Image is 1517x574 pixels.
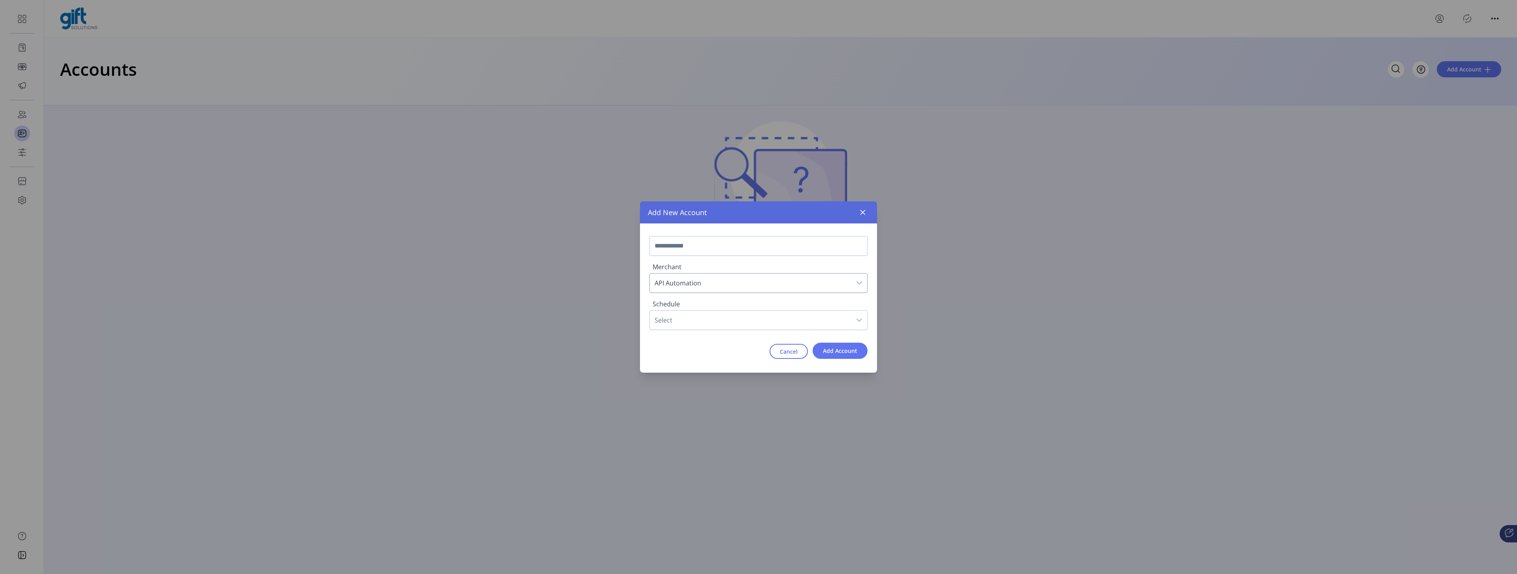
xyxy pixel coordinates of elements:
span: Cancel [780,347,798,356]
label: Schedule [649,299,868,309]
div: dropdown trigger [851,274,867,293]
button: Add Account [813,343,868,359]
span: Add New Account [648,207,707,218]
span: API Automation [650,274,851,293]
div: dropdown trigger [851,311,867,330]
span: Select [650,311,851,330]
span: Add Account [823,347,857,355]
button: Cancel [770,344,808,359]
label: Merchant [649,262,868,272]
